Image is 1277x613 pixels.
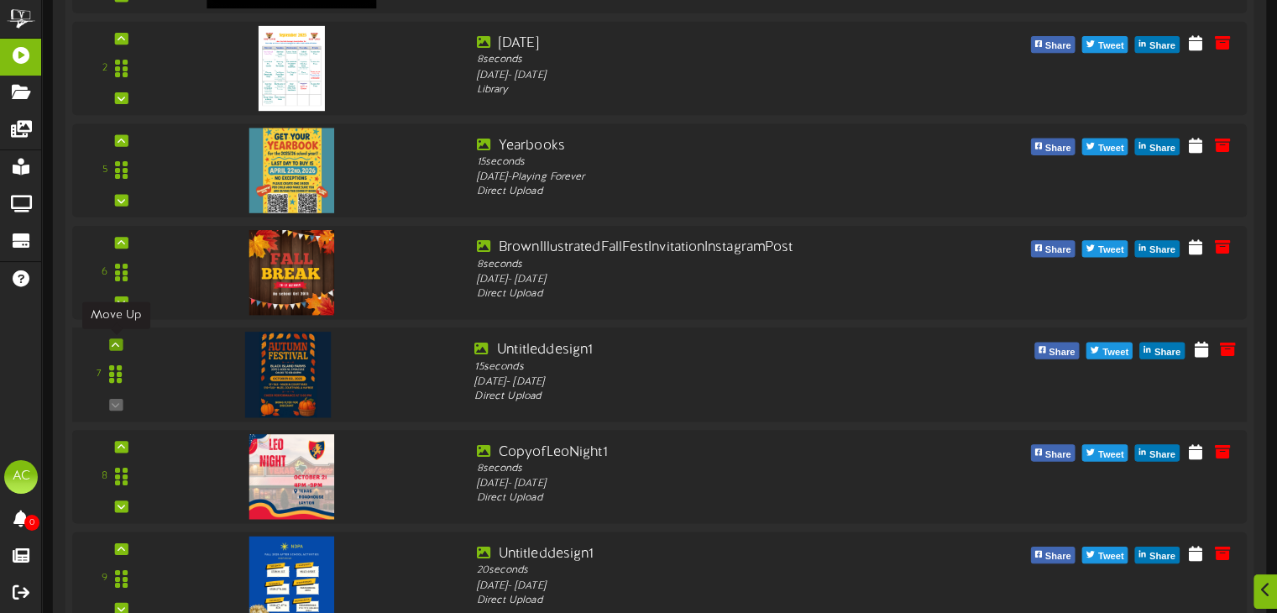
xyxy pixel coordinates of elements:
div: AC [4,460,38,494]
span: Tweet [1099,343,1132,361]
button: Share [1135,138,1180,155]
img: 3061b8cf-6461-494e-ae16-11a4acedf480.jpg [245,331,331,417]
span: Share [1151,343,1184,361]
button: Tweet [1082,444,1128,461]
span: Tweet [1095,139,1128,157]
button: Share [1135,36,1180,53]
div: [DATE] [477,34,941,53]
div: 6 [102,265,107,279]
button: Share [1030,444,1075,461]
button: Tweet [1082,138,1128,155]
div: Untitleddesign1 [474,340,943,359]
div: Direct Upload [477,593,941,607]
img: 346df128-b711-4a11-a8b2-2bf668c12e2c.png [249,128,334,212]
span: Share [1042,139,1075,157]
span: Share [1146,139,1179,157]
div: CopyofLeoNight1 [477,443,941,462]
div: Direct Upload [477,490,941,505]
img: c43f2d44-4f79-486f-a8e2-13b3cabc2bb2.png [249,229,334,314]
div: 15 seconds [474,359,943,375]
span: Tweet [1095,37,1128,55]
button: Share [1030,138,1075,155]
div: Direct Upload [474,389,943,404]
div: 8 seconds [477,462,941,476]
div: Direct Upload [477,286,941,301]
button: Tweet [1082,240,1128,257]
div: 9 [102,571,107,585]
span: Share [1045,343,1078,361]
div: 8 seconds [477,53,941,67]
span: Share [1042,445,1075,464]
span: Share [1042,241,1075,259]
button: Tweet [1082,546,1128,563]
div: Library [477,82,941,97]
span: Share [1146,241,1179,259]
span: Share [1146,445,1179,464]
span: 0 [24,515,39,531]
button: Share [1135,546,1180,563]
span: Tweet [1095,547,1128,565]
span: Tweet [1095,241,1128,259]
span: Share [1146,547,1179,565]
span: Tweet [1095,445,1128,464]
div: 15 seconds [477,155,941,170]
button: Tweet [1082,36,1128,53]
div: Untitleddesign1 [477,544,941,563]
span: Share [1042,37,1075,55]
div: [DATE] - Playing Forever [477,170,941,184]
img: 641e62ef-0ef2-494b-b3eb-84f358b41c3e.png [249,433,334,518]
span: Share [1146,37,1179,55]
div: Direct Upload [477,185,941,199]
button: Share [1139,342,1185,359]
button: Share [1135,444,1180,461]
div: [DATE] - [DATE] [477,579,941,593]
div: [DATE] - [DATE] [477,68,941,82]
button: Share [1030,36,1075,53]
div: Yearbooks [477,136,941,155]
div: [DATE] - [DATE] [474,374,943,389]
span: Share [1042,547,1075,565]
div: [DATE] - [DATE] [477,476,941,490]
button: Share [1034,342,1080,359]
div: 20 seconds [477,563,941,578]
div: 8 [102,469,107,483]
button: Tweet [1086,342,1133,359]
button: Share [1030,546,1075,563]
div: 8 seconds [477,258,941,272]
img: 8330b771-1c39-40e0-a59f-d9ddc9b67119.jpg [259,25,324,110]
div: [DATE] - [DATE] [477,272,941,286]
button: Share [1135,240,1180,257]
div: BrownIllustratedFallFestInvitationInstagramPost [477,238,941,257]
button: Share [1030,240,1075,257]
